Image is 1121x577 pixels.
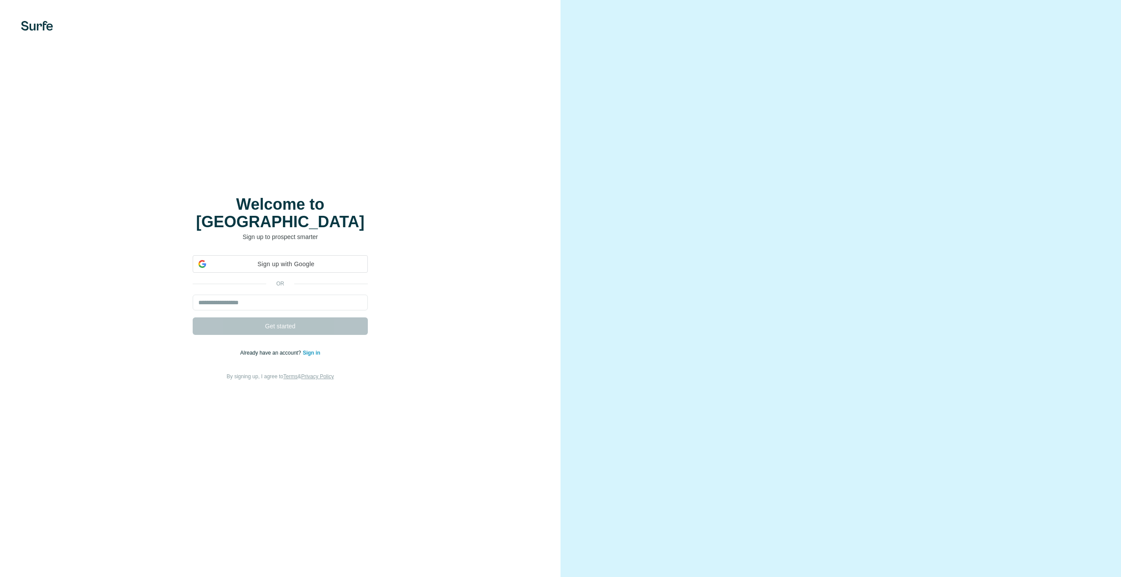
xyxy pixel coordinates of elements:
[240,350,303,356] span: Already have an account?
[227,373,334,380] span: By signing up, I agree to &
[21,21,53,31] img: Surfe's logo
[193,255,368,273] div: Sign up with Google
[301,373,334,380] a: Privacy Policy
[266,280,294,288] p: or
[303,350,320,356] a: Sign in
[210,260,362,269] span: Sign up with Google
[193,196,368,231] h1: Welcome to [GEOGRAPHIC_DATA]
[193,232,368,241] p: Sign up to prospect smarter
[283,373,298,380] a: Terms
